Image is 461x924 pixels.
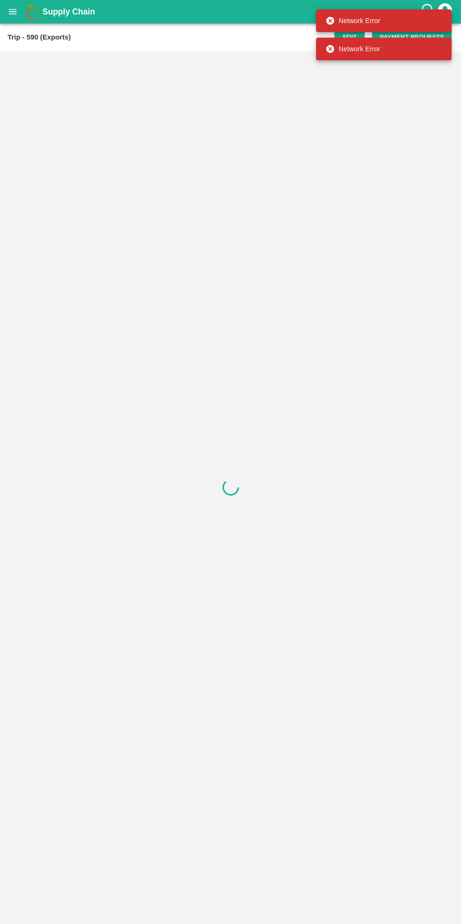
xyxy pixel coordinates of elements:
div: Network Error [326,12,380,29]
a: Supply Chain [42,5,420,18]
b: Supply Chain [42,7,95,16]
b: Trip - 590 (Exports) [8,33,71,41]
div: Network Error [326,40,380,57]
div: account of current user [437,2,453,22]
img: logo [24,2,42,21]
button: open drawer [2,1,24,23]
div: customer-support [420,3,437,20]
